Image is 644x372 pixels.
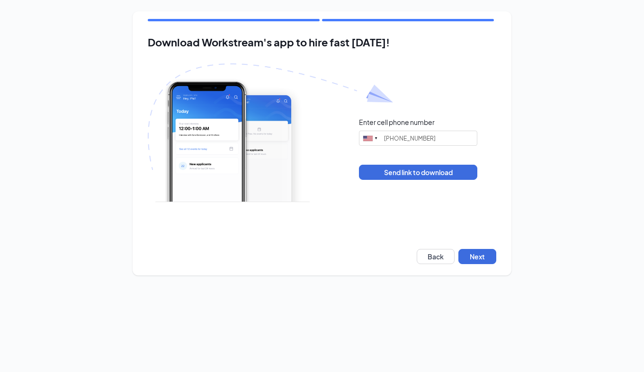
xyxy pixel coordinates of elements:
button: Back [417,249,455,264]
div: Enter cell phone number [359,117,435,127]
div: United States: +1 [359,131,381,145]
img: Download Workstream's app with paper plane [148,63,393,202]
button: Next [458,249,496,264]
button: Send link to download [359,165,477,180]
h2: Download Workstream's app to hire fast [DATE]! [148,36,496,48]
